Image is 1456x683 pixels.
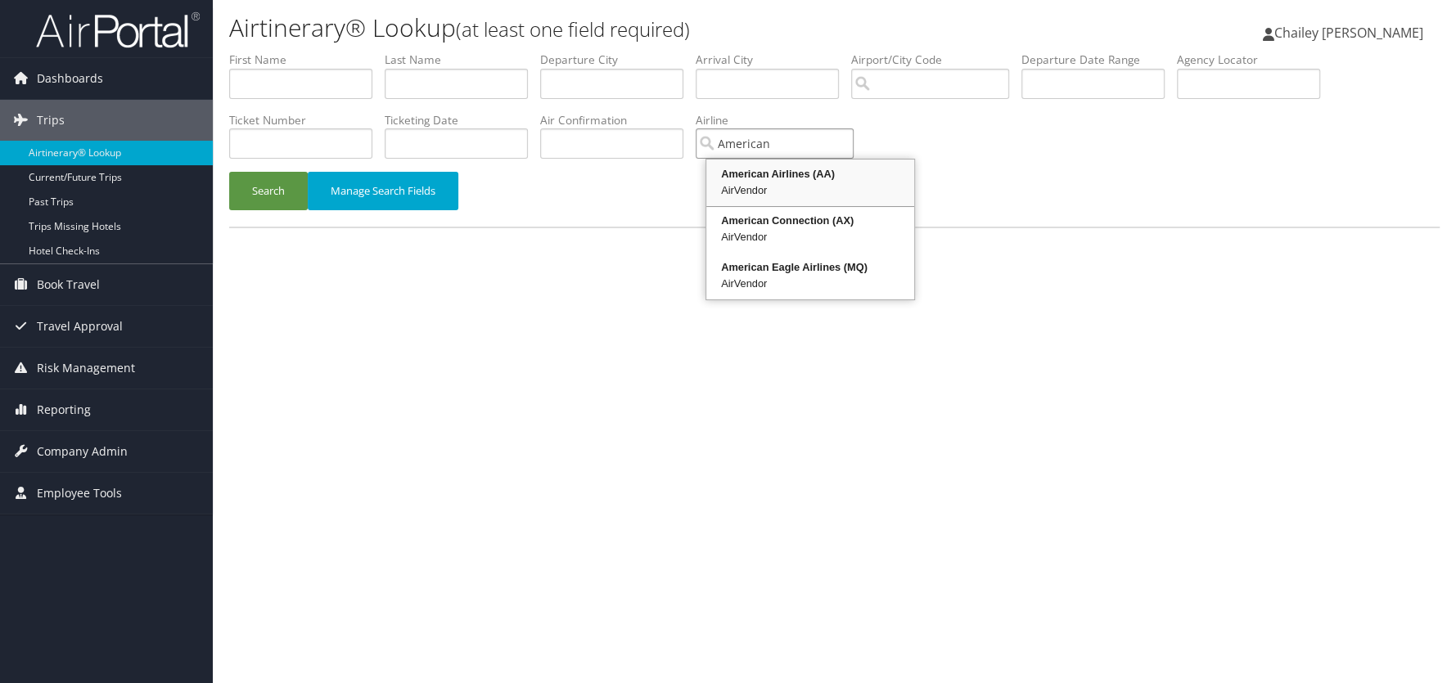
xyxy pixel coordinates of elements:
label: Air Confirmation [540,112,696,128]
div: American Airlines (AA) [709,166,912,182]
span: Reporting [37,389,91,430]
label: Departure City [540,52,696,68]
span: Risk Management [37,348,135,389]
label: First Name [229,52,385,68]
span: Trips [37,100,65,141]
label: Ticket Number [229,112,385,128]
span: Employee Tools [37,473,122,514]
span: Book Travel [37,264,100,305]
span: Dashboards [37,58,103,99]
span: Company Admin [37,431,128,472]
div: American Eagle Airlines (MQ) [709,259,912,276]
small: (at least one field required) [456,16,690,43]
label: Ticketing Date [385,112,540,128]
label: Agency Locator [1177,52,1332,68]
span: Chailey [PERSON_NAME] [1274,24,1423,42]
div: AirVendor [709,182,912,199]
h1: Airtinerary® Lookup [229,11,1036,45]
span: Travel Approval [37,306,123,347]
div: AirVendor [709,229,912,245]
div: American Connection (AX) [709,213,912,229]
button: Search [229,172,308,210]
div: AirVendor [709,276,912,292]
a: Chailey [PERSON_NAME] [1263,8,1440,57]
label: Departure Date Range [1021,52,1177,68]
label: Arrival City [696,52,851,68]
label: Airline [696,112,866,128]
label: Last Name [385,52,540,68]
button: Manage Search Fields [308,172,458,210]
img: airportal-logo.png [36,11,200,49]
label: Airport/City Code [851,52,1021,68]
